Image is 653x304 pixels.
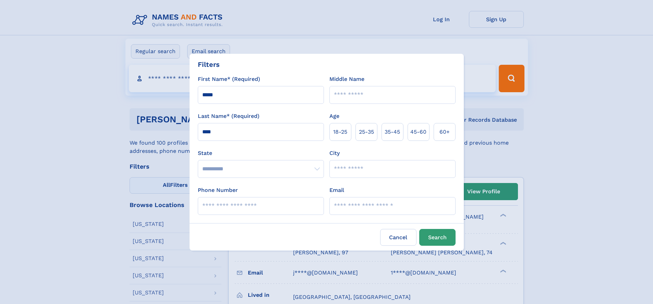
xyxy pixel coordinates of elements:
[439,128,450,136] span: 60+
[333,128,347,136] span: 18‑25
[329,75,364,83] label: Middle Name
[329,186,344,194] label: Email
[419,229,456,246] button: Search
[198,186,238,194] label: Phone Number
[410,128,426,136] span: 45‑60
[329,112,339,120] label: Age
[198,75,260,83] label: First Name* (Required)
[359,128,374,136] span: 25‑35
[198,59,220,70] div: Filters
[198,112,259,120] label: Last Name* (Required)
[380,229,416,246] label: Cancel
[198,149,324,157] label: State
[329,149,340,157] label: City
[385,128,400,136] span: 35‑45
